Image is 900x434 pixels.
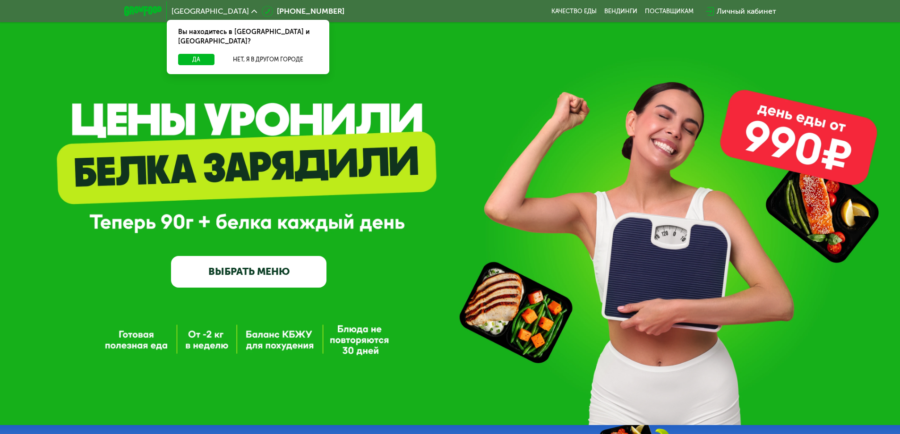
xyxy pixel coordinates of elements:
a: [PHONE_NUMBER] [262,6,344,17]
button: Да [178,54,214,65]
button: Нет, я в другом городе [218,54,318,65]
div: поставщикам [645,8,694,15]
a: Вендинги [604,8,637,15]
div: Личный кабинет [717,6,776,17]
a: Качество еды [551,8,597,15]
div: Вы находитесь в [GEOGRAPHIC_DATA] и [GEOGRAPHIC_DATA]? [167,20,329,54]
a: ВЫБРАТЬ МЕНЮ [171,256,326,287]
span: [GEOGRAPHIC_DATA] [171,8,249,15]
